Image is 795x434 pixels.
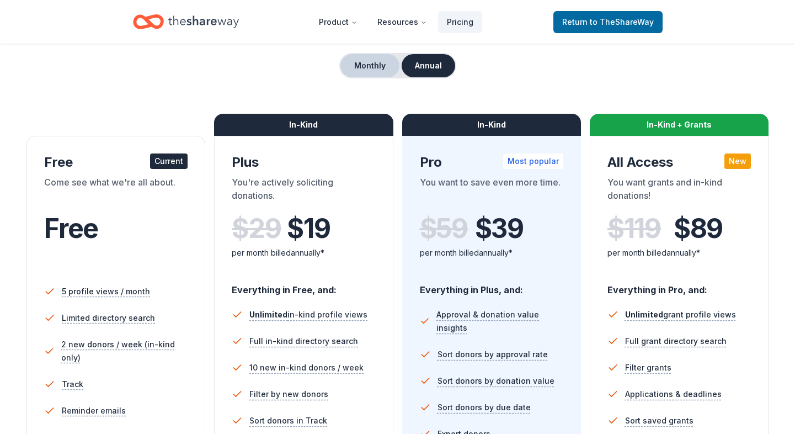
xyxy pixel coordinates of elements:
span: Full grant directory search [625,335,727,348]
span: 2 new donors / week (in-kind only) [61,338,188,364]
div: Current [150,154,188,169]
a: Returnto TheShareWay [553,11,663,33]
span: Free [44,212,98,245]
div: Come see what we're all about. [44,176,188,207]
div: per month billed annually* [232,246,375,260]
span: $ 19 [287,213,330,244]
div: Plus [232,154,375,171]
span: $ 39 [475,213,524,244]
span: Approval & donation value insights [436,308,563,335]
span: Reminder emails [62,404,126,417]
span: Sort donors by donation value [437,374,554,388]
div: Pro [420,154,563,171]
span: Unlimited [249,310,287,319]
div: Everything in Plus, and: [420,274,563,297]
div: You want to save even more time. [420,176,563,207]
span: Filter grants [625,361,671,374]
div: Everything in Free, and: [232,274,375,297]
nav: Main [310,9,482,35]
span: to TheShareWay [590,17,654,27]
span: Limited directory search [62,311,155,325]
button: Product [310,11,366,33]
div: Most popular [503,154,563,169]
div: You're actively soliciting donations. [232,176,375,207]
div: per month billed annually* [420,246,563,260]
span: in-kind profile views [249,310,367,319]
div: Everything in Pro, and: [607,274,751,297]
div: In-Kind [402,114,581,136]
button: Monthly [340,54,399,77]
span: Sort saved grants [625,414,693,427]
span: Filter by new donors [249,388,328,401]
div: Free [44,154,188,171]
div: All Access [607,154,751,171]
div: In-Kind + Grants [590,114,769,136]
span: Sort donors in Track [249,414,327,427]
button: Annual [402,54,455,77]
span: Full in-kind directory search [249,335,358,348]
div: per month billed annually* [607,246,751,260]
span: grant profile views [625,310,736,319]
span: Track [62,378,83,391]
a: Home [133,9,239,35]
span: $ 89 [674,213,723,244]
button: Resources [369,11,436,33]
span: 5 profile views / month [62,285,150,298]
div: In-Kind [214,114,393,136]
span: Return [562,15,654,29]
span: Sort donors by due date [437,401,531,414]
div: You want grants and in-kind donations! [607,176,751,207]
span: 10 new in-kind donors / week [249,361,364,374]
a: Pricing [438,11,482,33]
span: Unlimited [625,310,663,319]
span: Sort donors by approval rate [437,348,548,361]
span: Applications & deadlines [625,388,722,401]
div: New [724,154,751,169]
